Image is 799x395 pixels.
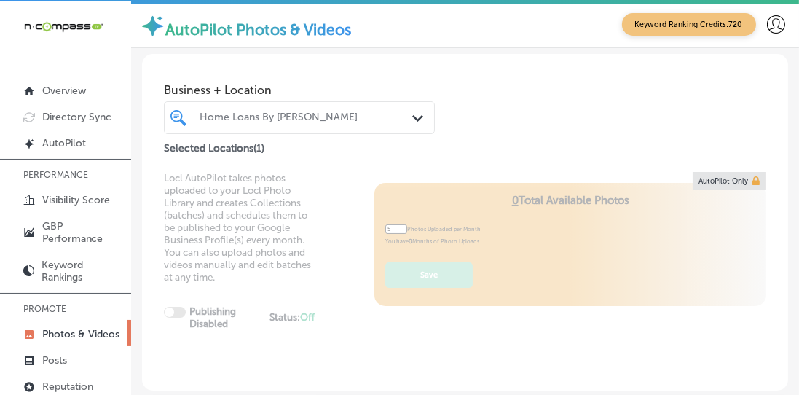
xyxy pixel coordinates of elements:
[164,136,264,155] p: Selected Locations ( 1 )
[42,354,67,367] p: Posts
[42,259,124,283] p: Keyword Rankings
[23,20,103,34] img: 660ab0bf-5cc7-4cb8-ba1c-48b5ae0f18e60NCTV_CLogo_TV_Black_-500x88.png
[42,380,93,393] p: Reputation
[42,137,86,149] p: AutoPilot
[42,194,110,206] p: Visibility Score
[42,85,86,97] p: Overview
[42,220,124,245] p: GBP Performance
[164,83,435,97] span: Business + Location
[200,112,414,124] div: Home Loans By [PERSON_NAME]
[140,13,165,39] img: autopilot-icon
[42,111,111,123] p: Directory Sync
[622,13,756,36] span: Keyword Ranking Credits: 720
[42,328,119,340] p: Photos & Videos
[165,20,351,39] label: AutoPilot Photos & Videos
